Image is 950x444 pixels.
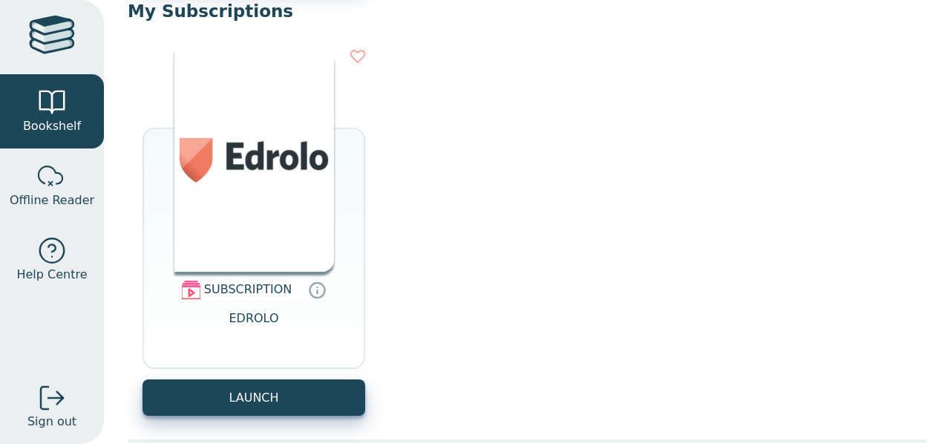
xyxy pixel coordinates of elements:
[308,281,326,299] a: Digital subscriptions can include coursework, exercises and interactive content. Subscriptions ar...
[23,117,81,135] span: Bookshelf
[229,310,278,345] span: EDROLO
[142,379,365,416] button: LAUNCH
[27,413,76,431] span: Sign out
[174,49,334,272] img: 5f389cd2-8f31-4fab-b139-59f60066100f.png
[16,266,87,284] span: Help Centre
[204,282,292,296] span: SUBSCRIPTION
[182,281,200,299] img: subscription.svg
[10,192,94,209] span: Offline Reader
